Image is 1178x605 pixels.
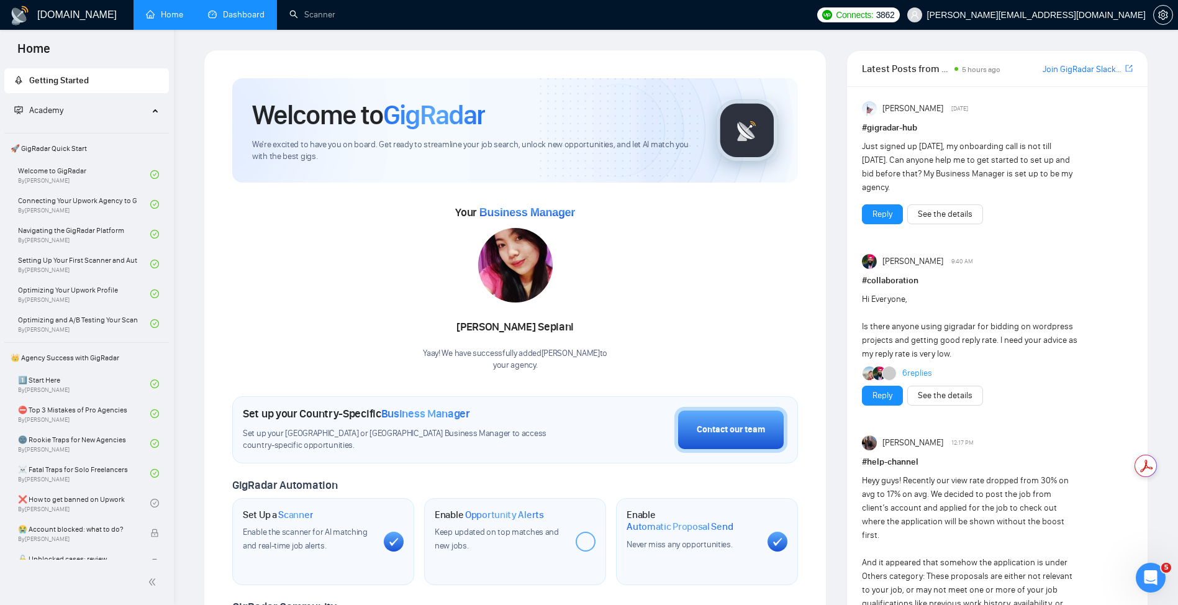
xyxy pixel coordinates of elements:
[14,106,23,114] span: fund-projection-screen
[18,460,150,487] a: ☠️ Fatal Traps for Solo FreelancersBy[PERSON_NAME]
[918,207,972,221] a: See the details
[1043,63,1123,76] a: Join GigRadar Slack Community
[902,367,932,380] a: 6replies
[872,207,892,221] a: Reply
[146,9,183,20] a: homeHome
[862,435,877,450] img: Iryna Y
[10,6,30,25] img: logo
[278,509,313,521] span: Scanner
[383,98,485,132] span: GigRadar
[150,380,159,388] span: check-circle
[150,170,159,179] span: check-circle
[14,105,63,116] span: Academy
[243,407,470,421] h1: Set up your Country-Specific
[455,206,575,219] span: Your
[951,256,973,267] span: 9:40 AM
[148,576,160,588] span: double-left
[872,389,892,403] a: Reply
[910,11,919,19] span: user
[381,407,470,421] span: Business Manager
[150,529,159,537] span: lock
[29,75,89,86] span: Getting Started
[18,430,150,457] a: 🌚 Rookie Traps for New AgenciesBy[PERSON_NAME]
[479,206,575,219] span: Business Manager
[882,102,943,116] span: [PERSON_NAME]
[232,478,337,492] span: GigRadar Automation
[627,509,758,533] h1: Enable
[6,136,168,161] span: 🚀 GigRadar Quick Start
[1161,563,1171,573] span: 5
[435,509,544,521] h1: Enable
[18,191,150,218] a: Connecting Your Upwork Agency to GigRadarBy[PERSON_NAME]
[674,407,787,453] button: Contact our team
[862,455,1133,469] h1: # help-channel
[882,436,943,450] span: [PERSON_NAME]
[423,360,607,371] p: your agency .
[18,553,137,565] span: 🔓 Unblocked cases: review
[862,274,1133,288] h1: # collaboration
[18,221,150,248] a: Navigating the GigRadar PlatformBy[PERSON_NAME]
[18,523,137,535] span: 😭 Account blocked: what to do?
[150,289,159,298] span: check-circle
[4,68,169,93] li: Getting Started
[18,489,150,517] a: ❌ How to get banned on UpworkBy[PERSON_NAME]
[150,319,159,328] span: check-circle
[478,228,553,302] img: 1708932398273-WhatsApp%20Image%202024-02-26%20at%2015.20.52.jpeg
[150,499,159,507] span: check-circle
[150,409,159,418] span: check-circle
[1153,5,1173,25] button: setting
[862,254,877,269] img: Attinder Singh
[465,509,544,521] span: Opportunity Alerts
[627,539,732,550] span: Never miss any opportunities.
[435,527,559,551] span: Keep updated on top matches and new jobs.
[18,400,150,427] a: ⛔ Top 3 Mistakes of Pro AgenciesBy[PERSON_NAME]
[836,8,873,22] span: Connects:
[150,260,159,268] span: check-circle
[18,161,150,188] a: Welcome to GigRadarBy[PERSON_NAME]
[18,310,150,337] a: Optimizing and A/B Testing Your Scanner for Better ResultsBy[PERSON_NAME]
[150,230,159,239] span: check-circle
[872,366,886,380] img: Attinder Singh
[150,200,159,209] span: check-circle
[289,9,335,20] a: searchScanner
[150,469,159,478] span: check-circle
[29,105,63,116] span: Academy
[876,8,895,22] span: 3862
[962,65,1000,74] span: 5 hours ago
[918,389,972,403] a: See the details
[862,61,950,76] span: Latest Posts from the GigRadar Community
[150,439,159,448] span: check-circle
[252,139,696,163] span: We're excited to have you on board. Get ready to streamline your job search, unlock new opportuni...
[862,386,903,406] button: Reply
[862,121,1133,135] h1: # gigradar-hub
[7,40,60,66] span: Home
[243,509,313,521] h1: Set Up a
[882,255,943,268] span: [PERSON_NAME]
[208,9,265,20] a: dashboardDashboard
[863,366,876,380] img: Joaquin Arcardini
[907,204,983,224] button: See the details
[1125,63,1133,75] a: export
[1136,563,1166,593] iframe: Intercom live chat
[18,370,150,398] a: 1️⃣ Start HereBy[PERSON_NAME]
[243,527,368,551] span: Enable the scanner for AI matching and real-time job alerts.
[423,317,607,338] div: [PERSON_NAME] Sepiani
[423,348,607,371] div: Yaay! We have successfully added [PERSON_NAME] to
[907,386,983,406] button: See the details
[862,140,1079,194] div: Just signed up [DATE], my onboarding call is not till [DATE]. Can anyone help me to get started t...
[862,293,1079,361] div: Hi Everyone, Is there anyone using gigradar for bidding on wordpress projects and getting good re...
[6,345,168,370] span: 👑 Agency Success with GigRadar
[18,535,137,543] span: By [PERSON_NAME]
[862,101,877,116] img: Anisuzzaman Khan
[716,99,778,161] img: gigradar-logo.png
[1154,10,1172,20] span: setting
[243,428,569,452] span: Set up your [GEOGRAPHIC_DATA] or [GEOGRAPHIC_DATA] Business Manager to access country-specific op...
[862,204,903,224] button: Reply
[150,558,159,567] span: lock
[18,280,150,307] a: Optimizing Your Upwork ProfileBy[PERSON_NAME]
[1125,63,1133,73] span: export
[18,250,150,278] a: Setting Up Your First Scanner and Auto-BidderBy[PERSON_NAME]
[252,98,485,132] h1: Welcome to
[627,521,733,533] span: Automatic Proposal Send
[822,10,832,20] img: upwork-logo.png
